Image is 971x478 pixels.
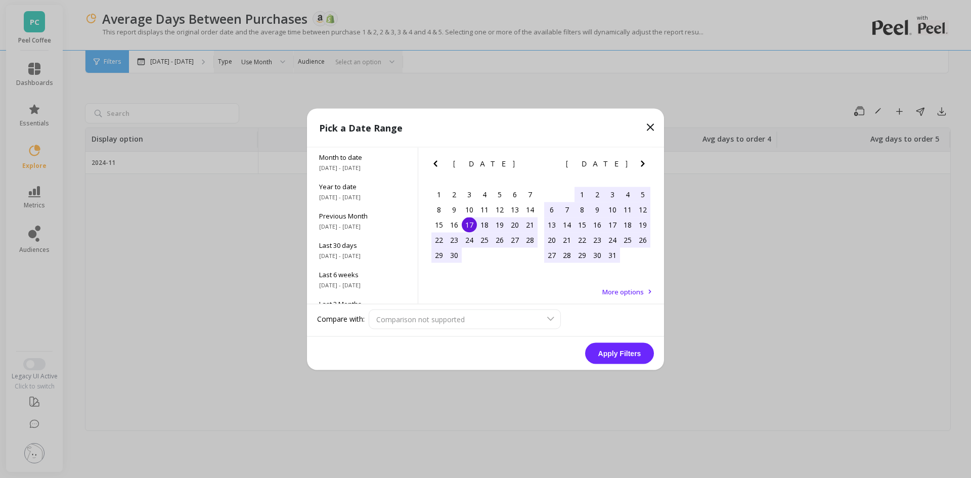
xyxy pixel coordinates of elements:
div: Choose Friday, October 18th, 2024 [620,217,635,232]
div: Choose Thursday, October 17th, 2024 [605,217,620,232]
span: [DATE] - [DATE] [319,222,406,230]
button: Previous Month [542,157,558,173]
div: Choose Thursday, September 26th, 2024 [492,232,507,247]
div: Choose Tuesday, October 15th, 2024 [575,217,590,232]
div: Choose Saturday, September 28th, 2024 [522,232,538,247]
div: month 2024-09 [431,187,538,263]
button: Next Month [524,157,540,173]
div: Choose Tuesday, September 3rd, 2024 [462,187,477,202]
div: Choose Saturday, October 12th, 2024 [635,202,650,217]
p: Pick a Date Range [319,120,403,135]
span: Last 3 Months [319,299,406,308]
div: Choose Thursday, October 24th, 2024 [605,232,620,247]
div: Choose Wednesday, September 4th, 2024 [477,187,492,202]
span: Month to date [319,152,406,161]
div: Choose Sunday, October 20th, 2024 [544,232,559,247]
div: Choose Saturday, October 26th, 2024 [635,232,650,247]
div: Choose Saturday, October 5th, 2024 [635,187,650,202]
div: Choose Sunday, October 13th, 2024 [544,217,559,232]
div: Choose Friday, September 13th, 2024 [507,202,522,217]
div: Choose Tuesday, September 10th, 2024 [462,202,477,217]
div: Choose Sunday, September 1st, 2024 [431,187,447,202]
button: Next Month [637,157,653,173]
div: Choose Monday, September 16th, 2024 [447,217,462,232]
div: Choose Monday, October 28th, 2024 [559,247,575,263]
div: Choose Monday, September 2nd, 2024 [447,187,462,202]
div: Choose Wednesday, October 2nd, 2024 [590,187,605,202]
span: [DATE] - [DATE] [319,281,406,289]
span: [DATE] [566,159,629,167]
div: Choose Thursday, September 19th, 2024 [492,217,507,232]
div: Choose Saturday, September 14th, 2024 [522,202,538,217]
div: Choose Monday, October 14th, 2024 [559,217,575,232]
div: Choose Tuesday, October 22nd, 2024 [575,232,590,247]
span: [DATE] - [DATE] [319,163,406,171]
div: Choose Sunday, September 8th, 2024 [431,202,447,217]
div: Choose Thursday, October 3rd, 2024 [605,187,620,202]
button: Apply Filters [585,342,654,364]
div: Choose Tuesday, October 29th, 2024 [575,247,590,263]
div: Choose Saturday, September 21st, 2024 [522,217,538,232]
div: Choose Thursday, October 10th, 2024 [605,202,620,217]
label: Compare with: [317,314,365,324]
div: Choose Wednesday, September 18th, 2024 [477,217,492,232]
span: Last 6 weeks [319,270,406,279]
span: [DATE] - [DATE] [319,193,406,201]
div: Choose Sunday, September 15th, 2024 [431,217,447,232]
div: Choose Monday, September 30th, 2024 [447,247,462,263]
div: Choose Thursday, October 31st, 2024 [605,247,620,263]
div: Choose Wednesday, October 16th, 2024 [590,217,605,232]
div: Choose Friday, September 27th, 2024 [507,232,522,247]
div: Choose Tuesday, October 8th, 2024 [575,202,590,217]
span: Last 30 days [319,240,406,249]
div: month 2024-10 [544,187,650,263]
div: Choose Sunday, October 6th, 2024 [544,202,559,217]
span: More options [602,287,644,296]
div: Choose Friday, October 4th, 2024 [620,187,635,202]
span: Year to date [319,182,406,191]
div: Choose Wednesday, September 25th, 2024 [477,232,492,247]
div: Choose Sunday, September 29th, 2024 [431,247,447,263]
div: Choose Sunday, October 27th, 2024 [544,247,559,263]
div: Choose Monday, October 21st, 2024 [559,232,575,247]
div: Choose Saturday, October 19th, 2024 [635,217,650,232]
div: Choose Saturday, September 7th, 2024 [522,187,538,202]
div: Choose Thursday, September 12th, 2024 [492,202,507,217]
div: Choose Tuesday, September 17th, 2024 [462,217,477,232]
div: Choose Monday, September 9th, 2024 [447,202,462,217]
div: Choose Thursday, September 5th, 2024 [492,187,507,202]
div: Choose Monday, October 7th, 2024 [559,202,575,217]
div: Choose Wednesday, October 23rd, 2024 [590,232,605,247]
div: Choose Tuesday, October 1st, 2024 [575,187,590,202]
button: Previous Month [429,157,446,173]
span: [DATE] [453,159,516,167]
div: Choose Wednesday, September 11th, 2024 [477,202,492,217]
div: Choose Wednesday, October 30th, 2024 [590,247,605,263]
span: Previous Month [319,211,406,220]
div: Choose Tuesday, September 24th, 2024 [462,232,477,247]
div: Choose Friday, October 25th, 2024 [620,232,635,247]
div: Choose Friday, October 11th, 2024 [620,202,635,217]
div: Choose Monday, September 23rd, 2024 [447,232,462,247]
div: Choose Friday, September 20th, 2024 [507,217,522,232]
div: Choose Friday, September 6th, 2024 [507,187,522,202]
span: [DATE] - [DATE] [319,251,406,259]
div: Choose Wednesday, October 9th, 2024 [590,202,605,217]
div: Choose Sunday, September 22nd, 2024 [431,232,447,247]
